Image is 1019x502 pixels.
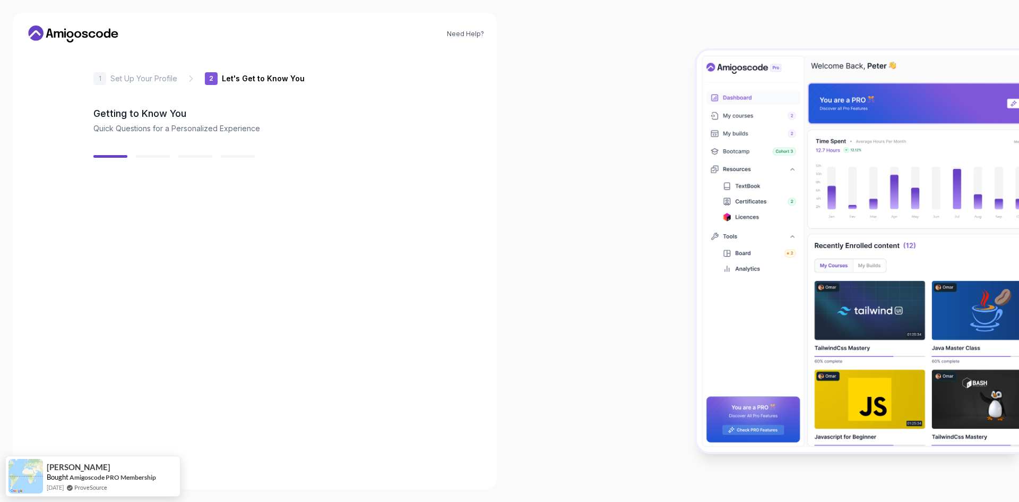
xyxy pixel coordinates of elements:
p: Quick Questions for a Personalized Experience [93,123,416,134]
h2: Getting to Know You [93,106,416,121]
span: [PERSON_NAME] [47,463,110,472]
a: Need Help? [447,30,484,38]
a: Amigoscode PRO Membership [70,473,156,481]
p: Set Up Your Profile [110,73,177,84]
a: Home link [25,25,121,42]
p: 2 [209,75,213,82]
p: 1 [99,75,101,82]
p: Let's Get to Know You [222,73,305,84]
a: ProveSource [74,483,107,492]
img: Amigoscode Dashboard [697,50,1019,452]
img: provesource social proof notification image [8,459,43,494]
span: Bought [47,473,68,481]
span: [DATE] [47,483,64,492]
